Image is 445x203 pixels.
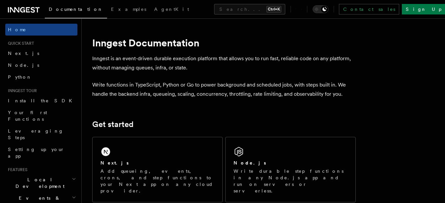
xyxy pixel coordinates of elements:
span: Your first Functions [8,110,47,122]
kbd: Ctrl+K [266,6,281,13]
a: Get started [92,120,133,129]
p: Write functions in TypeScript, Python or Go to power background and scheduled jobs, with steps bu... [92,80,356,99]
span: Python [8,74,32,80]
span: Local Development [5,176,72,190]
span: Examples [111,7,146,12]
a: AgentKit [150,2,193,18]
a: Node.jsWrite durable step functions in any Node.js app and run on servers or serverless. [225,137,356,202]
span: Leveraging Steps [8,128,64,140]
p: Inngest is an event-driven durable execution platform that allows you to run fast, reliable code ... [92,54,356,72]
span: Inngest tour [5,88,37,93]
button: Local Development [5,174,77,192]
a: Next.js [5,47,77,59]
a: Contact sales [339,4,399,14]
h2: Next.js [100,160,129,166]
a: Examples [107,2,150,18]
a: Install the SDK [5,95,77,107]
span: Documentation [49,7,103,12]
h1: Inngest Documentation [92,37,356,49]
a: Setting up your app [5,143,77,162]
span: AgentKit [154,7,189,12]
a: Node.js [5,59,77,71]
span: Setting up your app [8,147,65,159]
span: Quick start [5,41,34,46]
span: Home [8,26,26,33]
span: Install the SDK [8,98,76,103]
a: Next.jsAdd queueing, events, crons, and step functions to your Next app on any cloud provider. [92,137,223,202]
span: Features [5,167,27,172]
a: Documentation [45,2,107,18]
a: Your first Functions [5,107,77,125]
button: Search...Ctrl+K [214,4,285,14]
a: Python [5,71,77,83]
button: Toggle dark mode [313,5,328,13]
span: Node.js [8,63,39,68]
a: Leveraging Steps [5,125,77,143]
p: Write durable step functions in any Node.js app and run on servers or serverless. [234,168,348,194]
a: Home [5,24,77,36]
h2: Node.js [234,160,266,166]
p: Add queueing, events, crons, and step functions to your Next app on any cloud provider. [100,168,214,194]
span: Next.js [8,51,39,56]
